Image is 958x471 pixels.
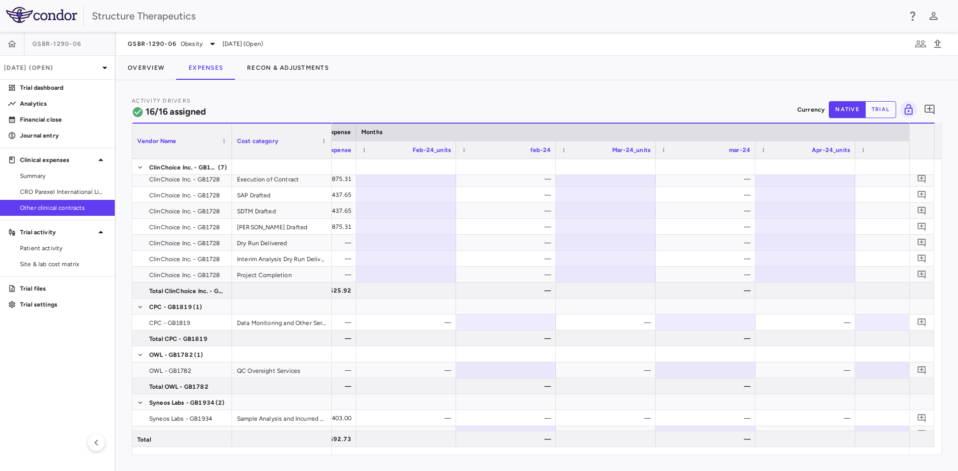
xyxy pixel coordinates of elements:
[465,431,551,447] div: —
[149,363,191,379] span: OWL - GB1782
[232,251,332,266] div: Interim Analysis Dry Run Delivered
[864,219,950,235] div: —
[20,260,107,269] span: Site & lab cost matrix
[149,347,193,363] span: OWL - GB1782
[20,203,107,212] span: Other clinical contracts
[917,317,927,327] svg: Add comment
[797,105,825,114] p: Currency
[465,235,551,251] div: —
[20,83,107,92] p: Trial dashboard
[665,171,750,187] div: —
[915,427,929,441] button: Add comment
[465,219,551,235] div: —
[465,251,551,267] div: —
[864,187,950,203] div: —
[665,187,750,203] div: —
[149,159,217,175] span: ClinChoice Inc. - GB1728
[20,156,95,164] p: Clinical expenses
[32,40,81,48] span: GSBR-1290-06
[177,56,235,80] button: Expenses
[149,267,220,283] span: ClinChoice Inc. - GB1728
[465,378,551,394] div: —
[193,299,202,315] span: (1)
[465,171,551,187] div: —
[915,172,929,185] button: Add comment
[864,283,950,299] div: —
[612,147,651,154] span: Mar-24_units
[665,283,750,299] div: —
[149,315,190,331] span: CPC - GB1819
[20,171,107,180] span: Summary
[812,147,850,154] span: Apr-24_units
[915,188,929,201] button: Add comment
[20,131,107,140] p: Journal entry
[915,315,929,329] button: Add comment
[864,235,950,251] div: —
[413,147,451,154] span: Feb-24_units
[361,129,383,136] span: Months
[865,101,896,118] button: trial
[917,174,927,183] svg: Add comment
[915,411,929,425] button: Add comment
[665,203,750,219] div: —
[915,236,929,249] button: Add comment
[764,314,850,330] div: —
[665,431,750,447] div: —
[232,362,332,378] div: QC Oversight Services
[232,410,332,426] div: Sample Analysis and Incurred Samples Reproducibility
[565,314,651,330] div: —
[232,426,332,442] div: Project Management
[896,101,917,118] span: You do not have permission to lock or unlock grids
[764,410,850,426] div: —
[864,267,950,283] div: —
[20,115,107,124] p: Financial close
[194,347,203,363] span: (1)
[729,147,750,154] span: mar-24
[149,331,208,347] span: Total CPC - GB1819
[6,7,77,23] img: logo-full-BYUhSk78.svg
[149,219,220,235] span: ClinChoice Inc. - GB1728
[4,63,99,72] p: [DATE] (Open)
[665,219,750,235] div: —
[232,203,332,218] div: SDTM Drafted
[149,427,212,443] span: Syneos Labs - GB1934
[665,330,750,346] div: —
[917,429,927,439] svg: Add comment
[92,8,900,23] div: Structure Therapeutics
[146,105,206,119] h6: 16/16 assigned
[864,203,950,219] div: —
[223,39,263,48] span: [DATE] (Open)
[20,187,107,196] span: CRO Parexel International Limited
[917,365,927,375] svg: Add comment
[917,270,927,279] svg: Add comment
[917,413,927,423] svg: Add comment
[465,267,551,283] div: —
[665,378,750,394] div: —
[864,378,950,394] div: —
[565,362,651,378] div: —
[116,56,177,80] button: Overview
[530,147,551,154] span: feb-24
[218,159,227,175] span: (7)
[20,99,107,108] p: Analytics
[149,395,215,411] span: Syneos Labs - GB1934
[149,203,220,219] span: ClinChoice Inc. - GB1728
[829,101,866,118] button: native
[917,190,927,199] svg: Add comment
[149,411,212,427] span: Syneos Labs - GB1934
[128,40,177,48] span: GSBR-1290-06
[917,206,927,215] svg: Add comment
[137,432,151,448] span: Total
[149,235,220,251] span: ClinChoice Inc. - GB1728
[132,98,191,104] span: Activity Drivers
[915,268,929,281] button: Add comment
[149,379,209,395] span: Total OWL - GB1782
[864,251,950,267] div: —
[864,171,950,187] div: —
[565,410,651,426] div: —
[665,267,750,283] div: —
[917,222,927,231] svg: Add comment
[665,410,750,426] div: —
[235,56,341,80] button: Recon & Adjustments
[149,187,220,203] span: ClinChoice Inc. - GB1728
